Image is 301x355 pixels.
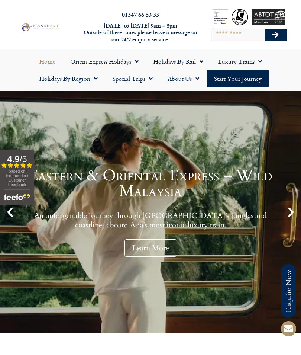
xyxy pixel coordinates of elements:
[4,206,16,218] div: Previous slide
[105,70,160,87] a: Special Trips
[4,53,297,87] nav: Menu
[20,22,60,32] img: Planet Rail Train Holidays Logo
[19,168,282,199] h1: Eastern & Oriental Express – Wild Malaysia
[211,53,269,70] a: Luxury Trains
[265,29,286,41] button: Search
[32,70,105,87] a: Holidays by Region
[124,239,177,257] a: Learn More
[32,53,63,70] a: Home
[122,10,159,19] a: 01347 66 53 33
[82,22,199,43] h6: [DATE] to [DATE] 9am – 5pm Outside of these times please leave a message on our 24/7 enquiry serv...
[146,53,211,70] a: Holidays by Rail
[160,70,207,87] a: About Us
[63,53,146,70] a: Orient Express Holidays
[285,206,297,218] div: Next slide
[19,211,282,230] p: An unforgettable journey through [GEOGRAPHIC_DATA]’s jungles and coastlines aboard Asia’s most ic...
[207,70,269,87] a: Start your Journey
